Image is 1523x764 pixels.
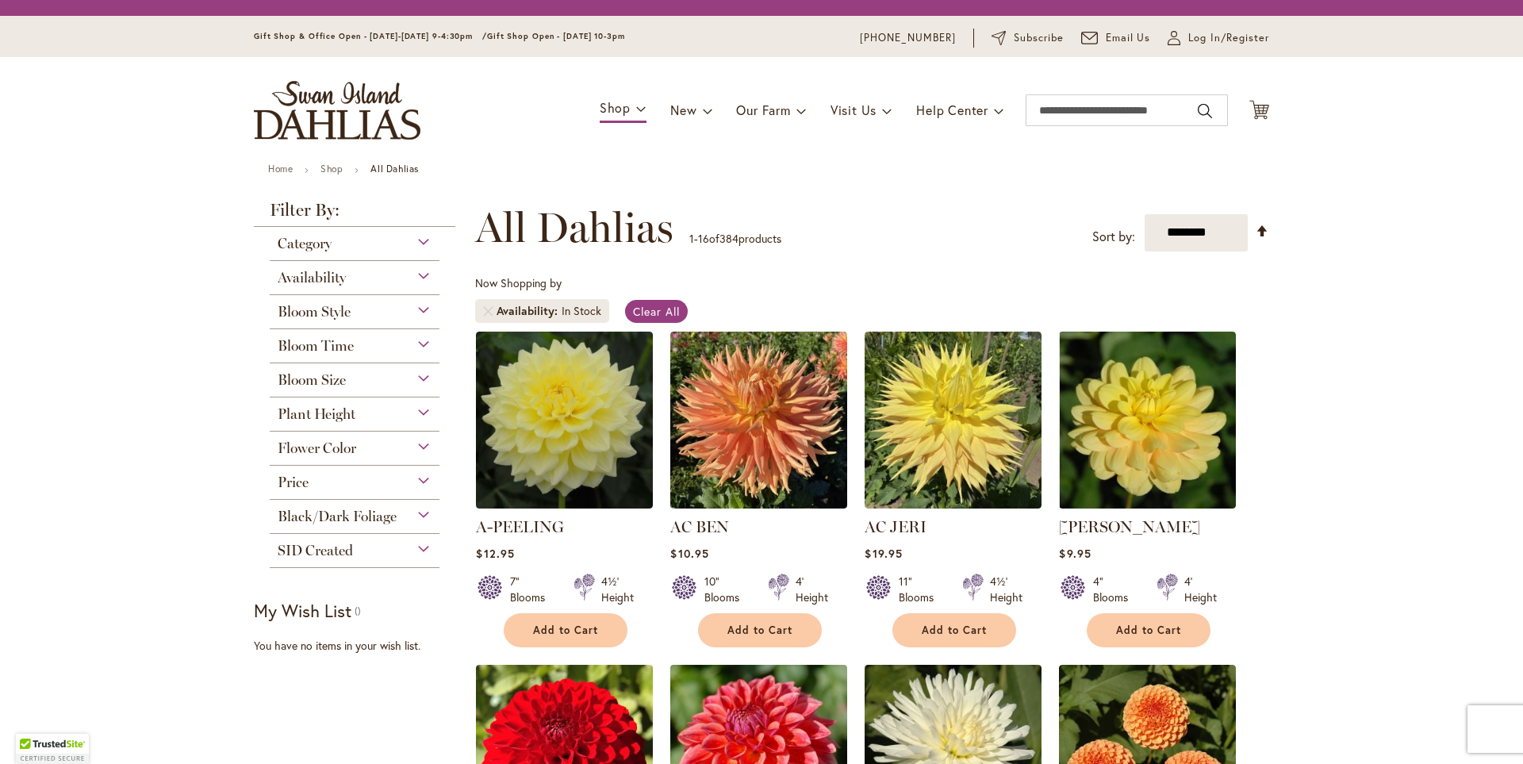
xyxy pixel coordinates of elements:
a: store logo [254,81,420,140]
strong: All Dahlias [370,163,419,175]
div: TrustedSite Certified [16,734,89,764]
span: $19.95 [865,546,902,561]
p: - of products [689,226,781,251]
span: Add to Cart [727,624,792,637]
span: Our Farm [736,102,790,118]
span: Add to Cart [1116,624,1181,637]
div: 7" Blooms [510,574,554,605]
span: Now Shopping by [475,275,562,290]
a: A-Peeling [476,497,653,512]
div: 4' Height [796,574,828,605]
img: A-Peeling [476,332,653,509]
strong: Filter By: [254,202,455,227]
a: Email Us [1081,30,1151,46]
img: AHOY MATEY [1059,332,1236,509]
a: Home [268,163,293,175]
span: Bloom Size [278,371,346,389]
span: New [670,102,696,118]
span: Plant Height [278,405,355,423]
button: Add to Cart [1087,613,1210,647]
div: 4½' Height [990,574,1022,605]
a: AC BEN [670,517,729,536]
strong: My Wish List [254,599,351,622]
a: AHOY MATEY [1059,497,1236,512]
span: $9.95 [1059,546,1091,561]
a: [PHONE_NUMBER] [860,30,956,46]
span: Shop [600,99,631,116]
span: 1 [689,231,694,246]
img: AC Jeri [865,332,1042,509]
div: 11" Blooms [899,574,943,605]
a: [PERSON_NAME] [1059,517,1200,536]
span: Add to Cart [533,624,598,637]
span: Subscribe [1014,30,1064,46]
span: 384 [719,231,738,246]
div: 4' Height [1184,574,1217,605]
button: Add to Cart [892,613,1016,647]
a: Subscribe [992,30,1064,46]
span: Email Us [1106,30,1151,46]
button: Search [1198,98,1212,124]
img: AC BEN [670,332,847,509]
a: Remove Availability In Stock [483,306,493,316]
span: All Dahlias [475,204,673,251]
a: AC JERI [865,517,926,536]
div: You have no items in your wish list. [254,638,466,654]
a: Log In/Register [1168,30,1269,46]
span: Gift Shop & Office Open - [DATE]-[DATE] 9-4:30pm / [254,31,487,41]
span: Visit Us [831,102,877,118]
span: Help Center [916,102,988,118]
span: $12.95 [476,546,514,561]
span: Bloom Time [278,337,354,355]
span: Price [278,474,309,491]
button: Add to Cart [504,613,627,647]
span: SID Created [278,542,353,559]
span: Availability [278,269,346,286]
label: Sort by: [1092,222,1135,251]
span: Black/Dark Foliage [278,508,397,525]
div: 10" Blooms [704,574,749,605]
span: Log In/Register [1188,30,1269,46]
div: 4" Blooms [1093,574,1137,605]
span: $10.95 [670,546,708,561]
span: Availability [497,303,562,319]
a: A-PEELING [476,517,564,536]
a: Shop [320,163,343,175]
a: AC BEN [670,497,847,512]
button: Add to Cart [698,613,822,647]
span: Add to Cart [922,624,987,637]
div: In Stock [562,303,601,319]
a: Clear All [625,300,688,323]
span: 16 [698,231,709,246]
span: Category [278,235,332,252]
span: Flower Color [278,440,356,457]
div: 4½' Height [601,574,634,605]
span: Bloom Style [278,303,351,321]
a: AC Jeri [865,497,1042,512]
span: Clear All [633,304,680,319]
span: Gift Shop Open - [DATE] 10-3pm [487,31,625,41]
